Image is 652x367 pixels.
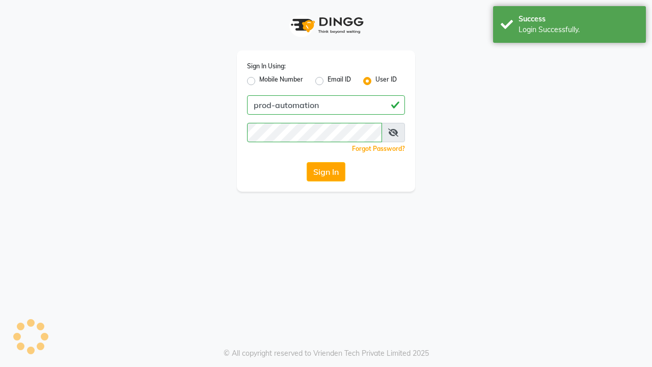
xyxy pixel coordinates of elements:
[247,123,382,142] input: Username
[519,14,638,24] div: Success
[352,145,405,152] a: Forgot Password?
[285,10,367,40] img: logo1.svg
[375,75,397,87] label: User ID
[247,95,405,115] input: Username
[259,75,303,87] label: Mobile Number
[307,162,345,181] button: Sign In
[247,62,286,71] label: Sign In Using:
[519,24,638,35] div: Login Successfully.
[328,75,351,87] label: Email ID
